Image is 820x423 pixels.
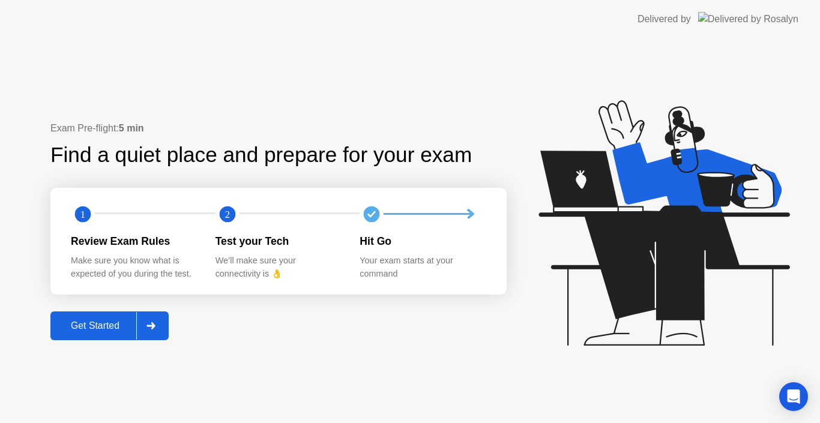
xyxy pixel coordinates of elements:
[360,254,485,280] div: Your exam starts at your command
[216,254,341,280] div: We’ll make sure your connectivity is 👌
[50,311,169,340] button: Get Started
[50,139,474,171] div: Find a quiet place and prepare for your exam
[54,320,136,331] div: Get Started
[71,254,196,280] div: Make sure you know what is expected of you during the test.
[119,123,144,133] b: 5 min
[71,233,196,249] div: Review Exam Rules
[216,233,341,249] div: Test your Tech
[225,208,230,220] text: 2
[779,382,808,411] div: Open Intercom Messenger
[80,208,85,220] text: 1
[360,233,485,249] div: Hit Go
[638,12,691,26] div: Delivered by
[50,121,507,136] div: Exam Pre-flight:
[698,12,798,26] img: Delivered by Rosalyn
